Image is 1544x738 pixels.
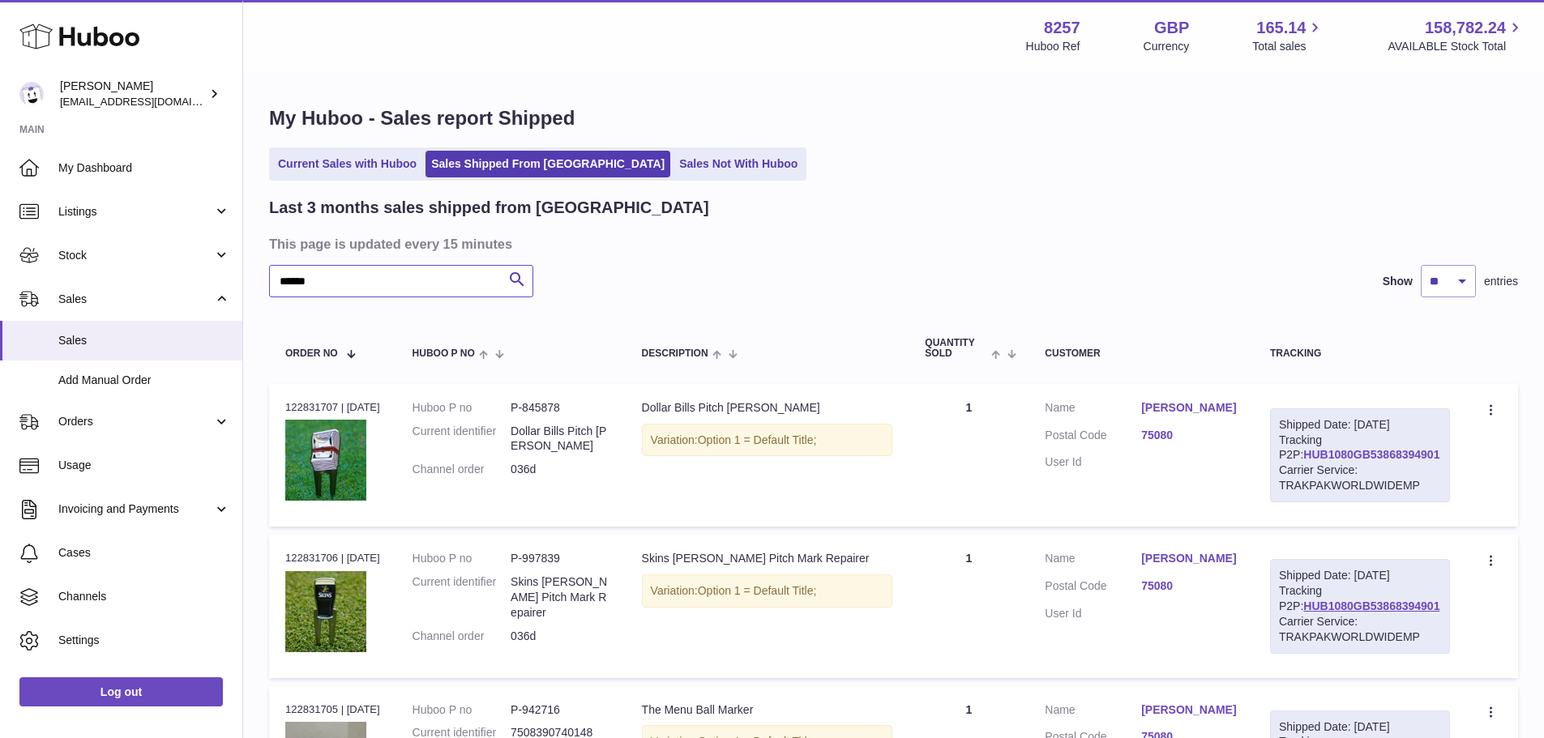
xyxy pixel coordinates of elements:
[269,105,1518,131] h1: My Huboo - Sales report Shipped
[1026,39,1080,54] div: Huboo Ref
[1044,17,1080,39] strong: 8257
[909,535,1029,677] td: 1
[413,702,511,718] dt: Huboo P no
[413,424,511,454] dt: Current identifier
[1388,17,1525,54] a: 158,782.24 AVAILABLE Stock Total
[698,433,817,446] span: Option 1 = Default Title;
[19,677,223,706] a: Log out
[60,79,206,109] div: [PERSON_NAME]
[413,348,475,359] span: Huboo P no
[909,384,1029,527] td: 1
[1045,454,1141,470] dt: User Id
[285,420,366,501] img: 82571696426789.jpg
[511,702,609,718] dd: P-942716
[58,204,213,220] span: Listings
[58,292,213,307] span: Sales
[511,424,609,454] dd: Dollar Bills Pitch [PERSON_NAME]
[642,400,893,416] div: Dollar Bills Pitch [PERSON_NAME]
[60,95,238,108] span: [EMAIL_ADDRESS][DOMAIN_NAME]
[413,551,511,566] dt: Huboo P no
[1256,17,1306,39] span: 165.14
[698,584,817,597] span: Option 1 = Default Title;
[1279,568,1441,583] div: Shipped Date: [DATE]
[1045,428,1141,447] dt: Postal Code
[1045,348,1238,359] div: Customer
[1141,702,1238,718] a: [PERSON_NAME]
[1484,274,1518,289] span: entries
[511,551,609,566] dd: P-997839
[1279,463,1441,493] div: Carrier Service: TRAKPAKWORLDWIDEMP
[58,501,213,517] span: Invoicing and Payments
[58,458,230,473] span: Usage
[1279,719,1441,735] div: Shipped Date: [DATE]
[642,702,893,718] div: The Menu Ball Marker
[426,151,670,177] a: Sales Shipped From [GEOGRAPHIC_DATA]
[1279,417,1441,433] div: Shipped Date: [DATE]
[511,574,609,621] dd: Skins [PERSON_NAME] Pitch Mark Repairer
[511,629,609,644] dd: 036d
[511,400,609,416] dd: P-845878
[1144,39,1190,54] div: Currency
[511,462,609,477] dd: 036d
[285,702,380,717] div: 122831705 | [DATE]
[285,551,380,565] div: 122831706 | [DATE]
[269,235,1514,253] h3: This page is updated every 15 minutes
[1270,348,1450,359] div: Tracking
[642,574,893,608] div: Variation:
[1141,400,1238,416] a: [PERSON_NAME]
[1270,408,1450,502] div: Tracking P2P:
[1383,274,1413,289] label: Show
[1425,17,1506,39] span: 158,782.24
[1303,599,1439,612] a: HUB1080GB53868394901
[58,373,230,388] span: Add Manual Order
[285,348,338,359] span: Order No
[413,629,511,644] dt: Channel order
[642,551,893,566] div: Skins [PERSON_NAME] Pitch Mark Repairer
[1045,606,1141,621] dt: User Id
[58,248,213,263] span: Stock
[269,197,709,219] h2: Last 3 months sales shipped from [GEOGRAPHIC_DATA]
[1154,17,1189,39] strong: GBP
[925,338,987,359] span: Quantity Sold
[272,151,422,177] a: Current Sales with Huboo
[19,82,44,106] img: don@skinsgolf.com
[1141,551,1238,566] a: [PERSON_NAME]
[1045,578,1141,598] dt: Postal Code
[1388,39,1525,54] span: AVAILABLE Stock Total
[642,424,893,457] div: Variation:
[1270,559,1450,653] div: Tracking P2P:
[1303,448,1439,461] a: HUB1080GB53868394901
[58,633,230,648] span: Settings
[1141,578,1238,594] a: 75080
[413,462,511,477] dt: Channel order
[285,400,380,415] div: 122831707 | [DATE]
[58,333,230,348] span: Sales
[1252,39,1324,54] span: Total sales
[674,151,803,177] a: Sales Not With Huboo
[1279,614,1441,645] div: Carrier Service: TRAKPAKWORLDWIDEMP
[1045,551,1141,570] dt: Name
[1045,702,1141,722] dt: Name
[285,571,366,652] img: 82571723734778.jpg
[58,414,213,429] span: Orders
[413,574,511,621] dt: Current identifier
[642,348,708,359] span: Description
[58,545,230,561] span: Cases
[1252,17,1324,54] a: 165.14 Total sales
[58,160,230,176] span: My Dashboard
[1045,400,1141,420] dt: Name
[58,589,230,604] span: Channels
[413,400,511,416] dt: Huboo P no
[1141,428,1238,443] a: 75080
